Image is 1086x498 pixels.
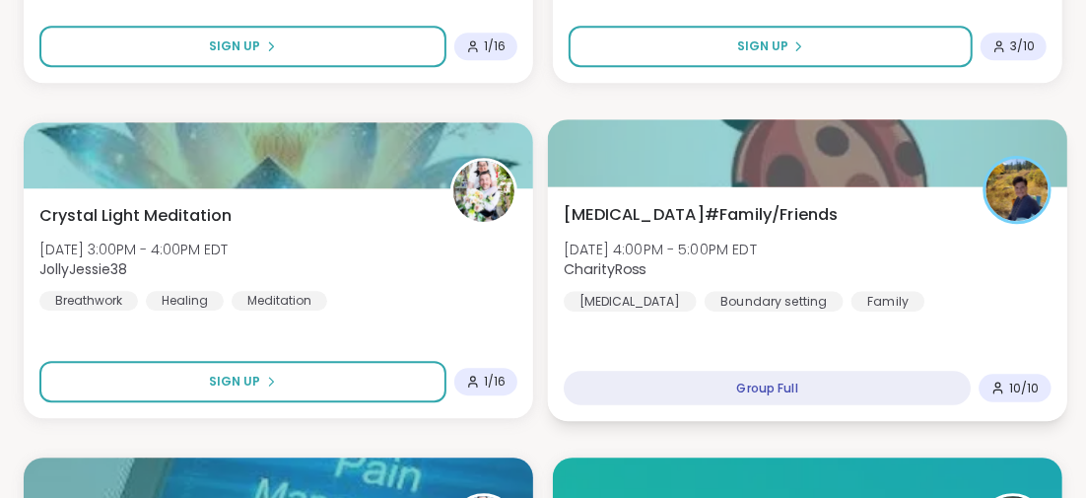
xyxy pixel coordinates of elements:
button: Sign Up [39,361,446,402]
span: [DATE] 4:00PM - 5:00PM EDT [564,239,757,258]
div: Breathwork [39,291,138,311]
div: Group Full [564,371,971,405]
span: 1 / 16 [484,374,506,390]
img: CharityRoss [986,159,1049,221]
b: CharityRoss [564,259,646,279]
span: Crystal Light Meditation [39,204,232,228]
img: JollyJessie38 [453,161,514,222]
span: [DATE] 3:00PM - 4:00PM EDT [39,240,228,259]
div: Boundary setting [705,291,844,311]
span: 10 / 10 [1009,380,1040,395]
span: Sign Up [210,37,261,55]
div: Meditation [232,291,327,311]
span: 1 / 16 [484,38,506,54]
div: Family [851,291,924,311]
b: JollyJessie38 [39,259,127,279]
button: Sign Up [39,26,446,67]
div: [MEDICAL_DATA] [564,291,697,311]
span: Sign Up [210,373,261,391]
span: Sign Up [737,37,788,55]
span: 3 / 10 [1010,38,1035,54]
button: Sign Up [569,26,973,67]
span: [MEDICAL_DATA]#Family/Friends [564,202,838,226]
div: Healing [146,291,224,311]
